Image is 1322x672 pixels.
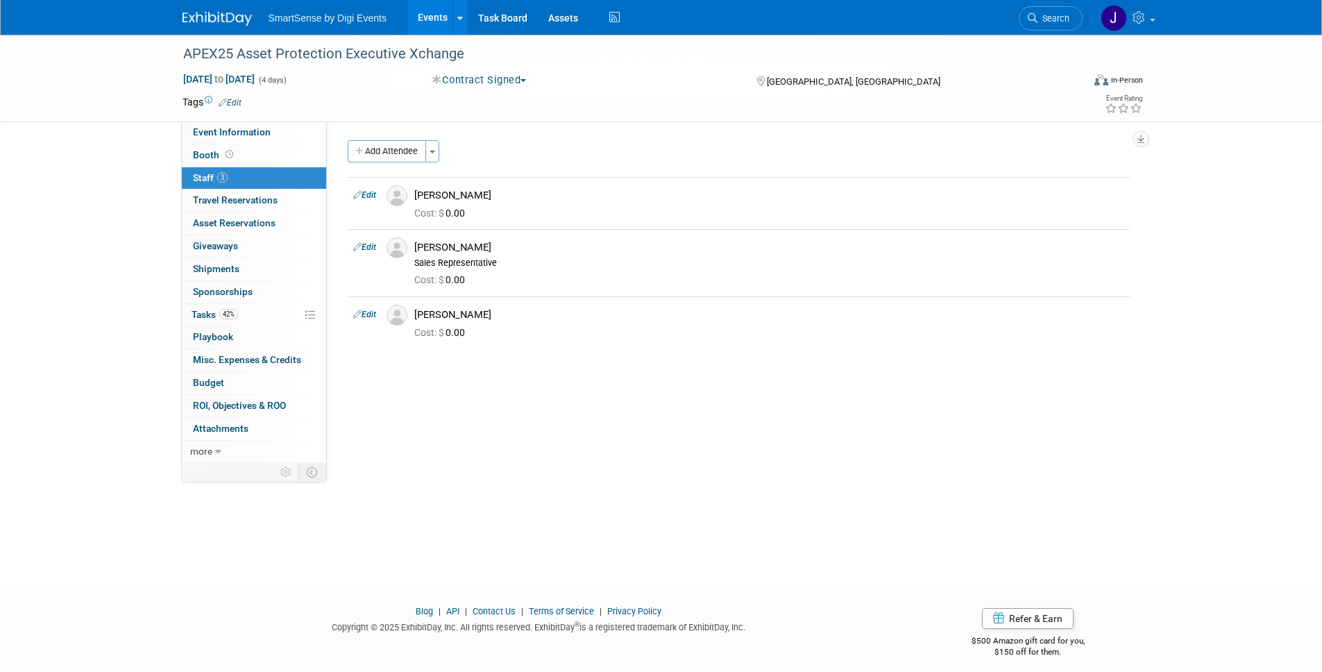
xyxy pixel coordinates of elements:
[387,237,407,258] img: Associate-Profile-5.png
[219,309,238,319] span: 42%
[183,73,255,85] span: [DATE] [DATE]
[193,423,248,434] span: Attachments
[416,606,433,616] a: Blog
[182,258,326,280] a: Shipments
[916,646,1140,658] div: $150 off for them.
[414,274,446,285] span: Cost: $
[1110,75,1143,85] div: In-Person
[182,167,326,190] a: Staff3
[414,241,1124,254] div: [PERSON_NAME]
[1037,13,1069,24] span: Search
[182,144,326,167] a: Booth
[190,446,212,457] span: more
[193,149,236,160] span: Booth
[182,418,326,440] a: Attachments
[193,240,238,251] span: Giveaways
[182,235,326,258] a: Giveaways
[183,95,241,109] td: Tags
[269,12,387,24] span: SmartSense by Digi Events
[178,42,1062,67] div: APEX25 Asset Protection Executive Xchange
[182,281,326,303] a: Sponsorships
[193,400,286,411] span: ROI, Objectives & ROO
[414,189,1124,202] div: [PERSON_NAME]
[182,304,326,326] a: Tasks42%
[414,327,446,338] span: Cost: $
[223,149,236,160] span: Booth not reserved yet
[182,441,326,463] a: more
[414,208,471,219] span: 0.00
[982,608,1074,629] a: Refer & Earn
[473,606,516,616] a: Contact Us
[575,621,579,628] sup: ®
[353,242,376,252] a: Edit
[183,12,252,26] img: ExhibitDay
[182,326,326,348] a: Playbook
[916,626,1140,658] div: $500 Amazon gift card for you,
[414,308,1124,321] div: [PERSON_NAME]
[212,74,226,85] span: to
[518,606,527,616] span: |
[193,126,271,137] span: Event Information
[414,258,1124,269] div: Sales Representative
[353,190,376,200] a: Edit
[1101,5,1127,31] img: Jeff Eltringham
[192,309,238,320] span: Tasks
[193,286,253,297] span: Sponsorships
[193,331,233,342] span: Playbook
[193,194,278,205] span: Travel Reservations
[596,606,605,616] span: |
[182,212,326,235] a: Asset Reservations
[182,190,326,212] a: Travel Reservations
[387,185,407,206] img: Associate-Profile-5.png
[1094,74,1108,85] img: Format-Inperson.png
[387,305,407,326] img: Associate-Profile-5.png
[767,76,940,87] span: [GEOGRAPHIC_DATA], [GEOGRAPHIC_DATA]
[427,73,532,87] button: Contract Signed
[193,217,276,228] span: Asset Reservations
[298,463,326,481] td: Toggle Event Tabs
[414,208,446,219] span: Cost: $
[1105,95,1142,102] div: Event Rating
[193,354,301,365] span: Misc. Expenses & Credits
[193,377,224,388] span: Budget
[414,327,471,338] span: 0.00
[435,606,444,616] span: |
[193,263,239,274] span: Shipments
[414,274,471,285] span: 0.00
[529,606,594,616] a: Terms of Service
[274,463,298,481] td: Personalize Event Tab Strip
[182,121,326,144] a: Event Information
[1001,72,1144,93] div: Event Format
[183,618,896,634] div: Copyright © 2025 ExhibitDay, Inc. All rights reserved. ExhibitDay is a registered trademark of Ex...
[446,606,459,616] a: API
[182,349,326,371] a: Misc. Expenses & Credits
[182,372,326,394] a: Budget
[1019,6,1083,31] a: Search
[219,98,241,108] a: Edit
[348,140,426,162] button: Add Attendee
[607,606,661,616] a: Privacy Policy
[461,606,471,616] span: |
[182,395,326,417] a: ROI, Objectives & ROO
[193,172,228,183] span: Staff
[217,172,228,183] span: 3
[257,76,287,85] span: (4 days)
[353,310,376,319] a: Edit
